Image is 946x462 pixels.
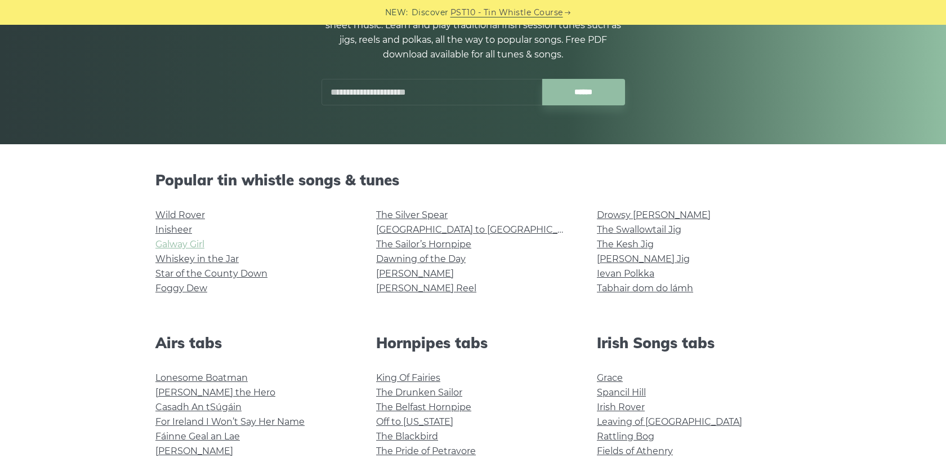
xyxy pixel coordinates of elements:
[597,372,623,383] a: Grace
[385,6,408,19] span: NEW:
[597,416,742,427] a: Leaving of [GEOGRAPHIC_DATA]
[155,283,207,294] a: Foggy Dew
[597,283,693,294] a: Tabhair dom do lámh
[376,334,570,352] h2: Hornpipes tabs
[597,334,791,352] h2: Irish Songs tabs
[376,224,584,235] a: [GEOGRAPHIC_DATA] to [GEOGRAPHIC_DATA]
[155,210,205,220] a: Wild Rover
[155,268,267,279] a: Star of the County Down
[376,239,471,250] a: The Sailor’s Hornpipe
[376,402,471,412] a: The Belfast Hornpipe
[155,254,239,264] a: Whiskey in the Jar
[155,446,233,456] a: [PERSON_NAME]
[376,283,476,294] a: [PERSON_NAME] Reel
[155,372,248,383] a: Lonesome Boatman
[597,210,711,220] a: Drowsy [PERSON_NAME]
[155,402,242,412] a: Casadh An tSúgáin
[597,224,681,235] a: The Swallowtail Jig
[412,6,449,19] span: Discover
[376,387,462,398] a: The Drunken Sailor
[597,254,690,264] a: [PERSON_NAME] Jig
[155,334,349,352] h2: Airs tabs
[376,416,453,427] a: Off to [US_STATE]
[376,268,454,279] a: [PERSON_NAME]
[155,224,192,235] a: Inisheer
[376,446,476,456] a: The Pride of Petravore
[597,446,673,456] a: Fields of Athenry
[597,239,654,250] a: The Kesh Jig
[321,3,625,62] p: 1000+ Irish tin whistle (penny whistle) tabs and notes with the sheet music. Learn and play tradi...
[155,171,791,189] h2: Popular tin whistle songs & tunes
[597,431,654,442] a: Rattling Bog
[155,416,305,427] a: For Ireland I Won’t Say Her Name
[597,402,645,412] a: Irish Rover
[155,387,275,398] a: [PERSON_NAME] the Hero
[597,387,646,398] a: Spancil Hill
[376,372,440,383] a: King Of Fairies
[450,6,563,19] a: PST10 - Tin Whistle Course
[376,431,438,442] a: The Blackbird
[376,254,466,264] a: Dawning of the Day
[155,239,204,250] a: Galway Girl
[597,268,654,279] a: Ievan Polkka
[155,431,240,442] a: Fáinne Geal an Lae
[376,210,448,220] a: The Silver Spear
